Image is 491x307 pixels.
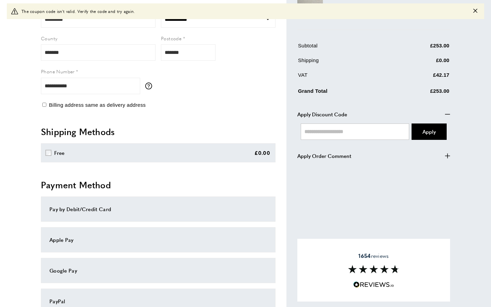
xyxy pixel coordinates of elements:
[41,2,50,9] span: City
[161,2,179,9] span: Country
[412,123,447,140] button: Apply Coupon
[54,149,65,157] div: Free
[390,42,450,55] td: £253.00
[422,128,436,135] span: Apply Coupon
[49,297,267,305] div: PayPal
[390,56,450,70] td: £0.00
[49,236,267,244] div: Apple Pay
[298,86,389,100] td: Grand Total
[358,252,371,260] strong: 1654
[42,103,46,107] input: Billing address same as delivery address
[41,68,75,75] span: Phone Number
[353,281,394,288] img: Reviews.io 5 stars
[254,149,270,157] div: £0.00
[41,179,276,191] h2: Payment Method
[348,265,399,273] img: Reviews section
[390,71,450,84] td: £42.17
[298,42,389,55] td: Subtotal
[145,83,155,89] button: More information
[49,205,267,213] div: Pay by Debit/Credit Card
[41,126,276,138] h2: Shipping Methods
[358,252,389,259] span: reviews
[473,8,477,14] button: Close message
[21,8,135,14] span: The coupon code isn't valid. Verify the code and try again.
[297,152,351,160] span: Apply Order Comment
[49,266,267,275] div: Google Pay
[161,35,181,42] span: Postcode
[49,102,146,108] span: Billing address same as delivery address
[41,35,57,42] span: County
[298,71,389,84] td: VAT
[297,110,347,118] span: Apply Discount Code
[298,56,389,70] td: Shipping
[390,86,450,100] td: £253.00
